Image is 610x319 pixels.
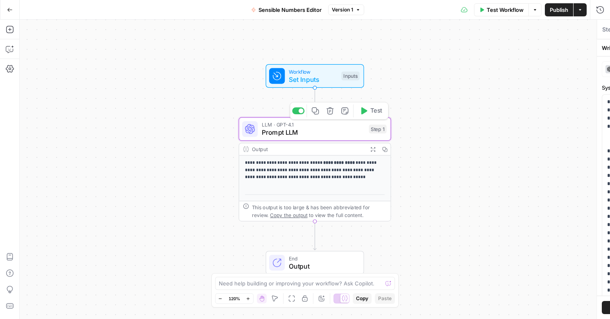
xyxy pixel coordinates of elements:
span: LLM · GPT-4.1 [262,121,365,129]
div: This output is too large & has been abbreviated for review. to view the full content. [252,203,387,219]
g: Edge from step_1 to end [313,222,316,250]
span: Prompt LLM [262,128,365,138]
span: Set Inputs [289,75,338,84]
button: Version 1 [328,5,364,15]
span: Test [370,106,382,115]
div: Step 1 [369,124,387,133]
span: Copy [356,295,368,302]
span: Paste [378,295,392,302]
button: Publish [545,3,573,16]
button: Copy [353,293,372,304]
span: Workflow [289,68,338,75]
span: Version 1 [332,6,353,14]
span: Output [289,261,356,271]
button: Test [356,104,386,117]
span: Test Workflow [487,6,524,14]
span: Sensible Numbers Editor [259,6,322,14]
div: WorkflowSet InputsInputs [239,64,391,88]
span: Publish [550,6,568,14]
span: End [289,254,356,262]
div: Inputs [341,72,359,81]
div: Output [252,145,364,153]
span: 120% [229,295,240,302]
button: Test Workflow [474,3,528,16]
button: Paste [375,293,395,304]
button: Sensible Numbers Editor [246,3,327,16]
div: EndOutput [239,251,391,275]
span: Copy the output [270,212,307,218]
